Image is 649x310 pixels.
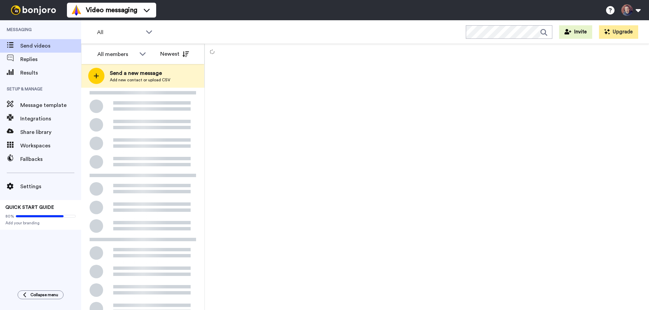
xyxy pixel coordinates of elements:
span: Integrations [20,115,81,123]
span: Settings [20,182,81,191]
img: vm-color.svg [71,5,82,16]
button: Upgrade [599,25,638,39]
button: Collapse menu [18,290,64,299]
span: Message template [20,101,81,109]
span: All [97,28,142,36]
span: Video messaging [86,5,137,15]
span: Workspaces [20,142,81,150]
span: 80% [5,214,14,219]
span: Add new contact or upload CSV [110,77,170,83]
span: Add your branding [5,220,76,226]
span: Share library [20,128,81,136]
img: bj-logo-header-white.svg [8,5,59,15]
button: Newest [155,47,194,61]
span: QUICK START GUIDE [5,205,54,210]
button: Invite [559,25,592,39]
span: Send a new message [110,69,170,77]
span: Collapse menu [30,292,58,298]
span: Send videos [20,42,81,50]
span: Fallbacks [20,155,81,163]
span: Results [20,69,81,77]
div: All members [97,50,136,58]
span: Replies [20,55,81,63]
